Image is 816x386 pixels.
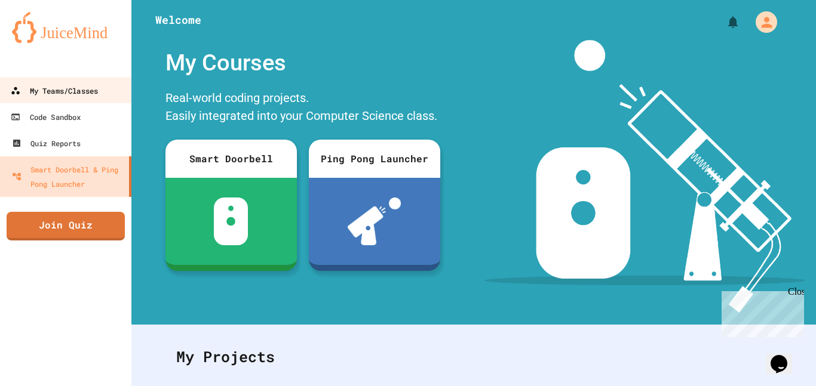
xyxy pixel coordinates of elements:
[12,162,124,191] div: Smart Doorbell & Ping Pong Launcher
[717,286,804,337] iframe: chat widget
[11,84,98,98] div: My Teams/Classes
[12,12,119,43] img: logo-orange.svg
[165,140,297,178] div: Smart Doorbell
[348,197,401,245] img: ppl-with-ball.png
[743,8,780,36] div: My Account
[12,136,81,150] div: Quiz Reports
[766,338,804,374] iframe: chat widget
[704,12,743,32] div: My Notifications
[7,212,125,240] a: Join Quiz
[164,333,783,380] div: My Projects
[309,140,440,178] div: Ping Pong Launcher
[159,86,446,131] div: Real-world coding projects. Easily integrated into your Computer Science class.
[11,110,81,125] div: Code Sandbox
[214,197,248,245] img: sdb-white.svg
[484,40,805,313] img: banner-image-my-projects.png
[5,5,82,76] div: Chat with us now!Close
[159,40,446,86] div: My Courses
